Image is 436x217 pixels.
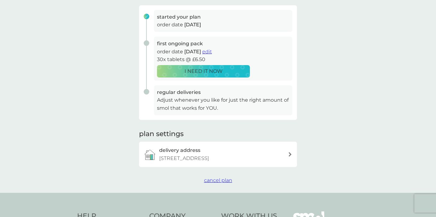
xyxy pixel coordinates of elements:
p: [STREET_ADDRESS] [159,154,209,162]
h3: started your plan [157,13,289,21]
span: [DATE] [184,49,201,55]
button: edit [202,48,212,56]
span: cancel plan [204,177,232,183]
p: order date [157,21,289,29]
p: Adjust whenever you like for just the right amount of smol that works for YOU. [157,96,289,112]
button: cancel plan [204,176,232,184]
span: edit [202,49,212,55]
p: order date [157,48,289,56]
p: I NEED IT NOW [185,67,223,75]
span: [DATE] [184,22,201,28]
a: delivery address[STREET_ADDRESS] [139,142,297,167]
h3: regular deliveries [157,88,289,96]
button: I NEED IT NOW [157,65,250,77]
h3: delivery address [159,146,200,154]
h2: plan settings [139,129,184,139]
p: 30x tablets @ £6.50 [157,55,289,64]
h3: first ongoing pack [157,40,289,48]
